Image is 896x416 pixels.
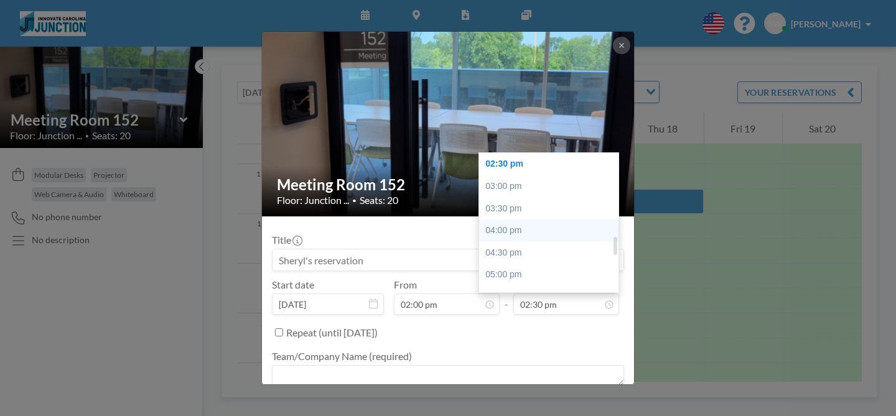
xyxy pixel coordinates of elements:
span: - [505,283,508,310]
div: 04:30 pm [479,242,618,264]
img: 537.jpg [262,30,635,218]
label: Start date [272,279,314,291]
span: Floor: Junction ... [277,194,349,206]
span: • [352,196,357,205]
label: Team/Company Name (required) [272,350,412,363]
h2: Meeting Room 152 [277,175,620,194]
div: 04:00 pm [479,220,618,242]
input: Sheryl's reservation [273,249,623,270]
div: 05:30 pm [479,286,618,308]
div: 03:30 pm [479,198,618,220]
div: 02:30 pm [479,153,618,175]
span: Seats: 20 [360,194,398,206]
label: Title [272,234,301,246]
div: 05:00 pm [479,264,618,286]
label: Repeat (until [DATE]) [286,326,378,339]
label: From [394,279,417,291]
div: 03:00 pm [479,175,618,198]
